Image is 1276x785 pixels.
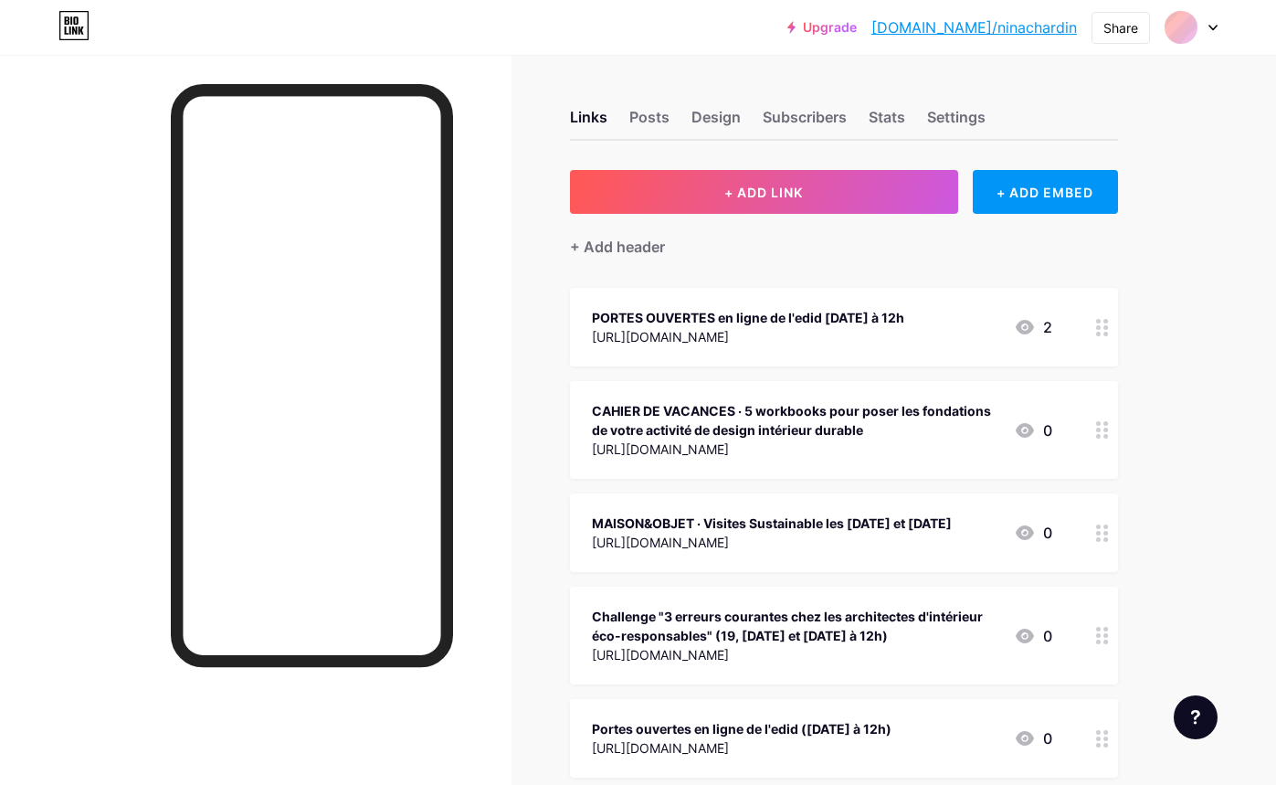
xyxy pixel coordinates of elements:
[1014,316,1052,338] div: 2
[592,719,891,738] div: Portes ouvertes en ligne de l'edid ([DATE] à 12h)
[1014,522,1052,544] div: 0
[592,401,999,440] div: CAHIER DE VACANCES · 5 workbooks pour poser les fondations de votre activité de design intérieur ...
[592,514,952,533] div: MAISON&OBJET · Visites Sustainable les [DATE] et [DATE]
[1014,419,1052,441] div: 0
[691,106,741,139] div: Design
[570,170,958,214] button: + ADD LINK
[1014,727,1052,749] div: 0
[592,607,999,645] div: Challenge "3 erreurs courantes chez les architectes d'intérieur éco-responsables" (19, [DATE] et ...
[570,106,607,139] div: Links
[871,16,1077,38] a: [DOMAIN_NAME]/ninachardin
[973,170,1118,214] div: + ADD EMBED
[1014,625,1052,647] div: 0
[763,106,847,139] div: Subscribers
[592,533,952,552] div: [URL][DOMAIN_NAME]
[724,185,803,200] span: + ADD LINK
[592,645,999,664] div: [URL][DOMAIN_NAME]
[1103,18,1138,37] div: Share
[869,106,905,139] div: Stats
[787,20,857,35] a: Upgrade
[592,327,904,346] div: [URL][DOMAIN_NAME]
[592,440,999,459] div: [URL][DOMAIN_NAME]
[629,106,670,139] div: Posts
[592,308,904,327] div: PORTES OUVERTES en ligne de l'edid [DATE] à 12h
[570,236,665,258] div: + Add header
[927,106,986,139] div: Settings
[592,738,891,758] div: [URL][DOMAIN_NAME]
